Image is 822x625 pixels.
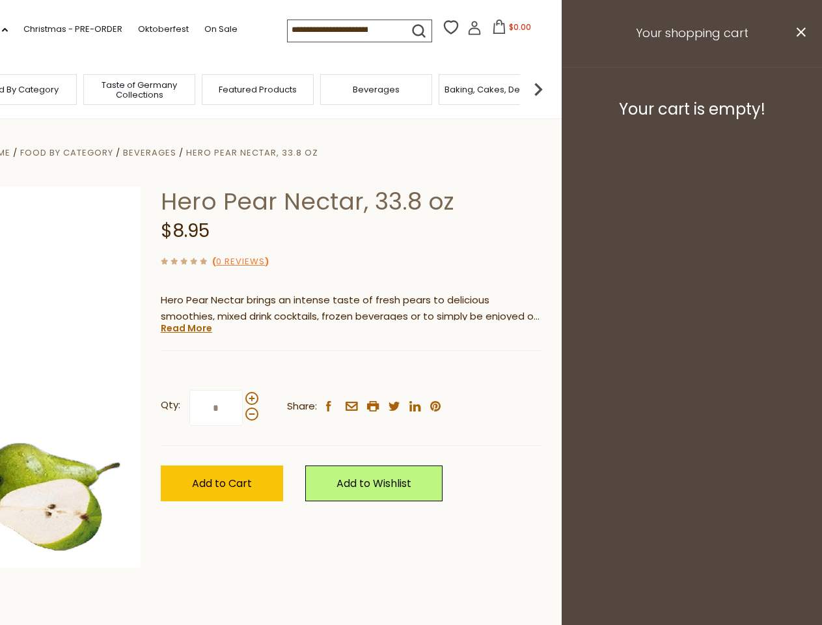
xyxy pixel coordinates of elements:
[87,80,191,100] a: Taste of Germany Collections
[484,20,540,39] button: $0.00
[161,397,180,413] strong: Qty:
[161,187,541,216] h1: Hero Pear Nectar, 33.8 oz
[212,255,269,268] span: ( )
[353,85,400,94] a: Beverages
[138,22,189,36] a: Oktoberfest
[161,465,283,501] button: Add to Cart
[161,218,210,243] span: $8.95
[305,465,443,501] a: Add to Wishlist
[578,100,806,119] h3: Your cart is empty!
[509,21,531,33] span: $0.00
[161,322,212,335] a: Read More
[123,146,176,159] a: Beverages
[204,22,238,36] a: On Sale
[192,476,252,491] span: Add to Cart
[525,76,551,102] img: next arrow
[161,292,541,325] p: Hero Pear Nectar brings an intense taste of fresh pears to delicious smoothies, mixed drink cockt...
[216,255,265,269] a: 0 Reviews
[23,22,122,36] a: Christmas - PRE-ORDER
[219,85,297,94] a: Featured Products
[186,146,318,159] a: Hero Pear Nectar, 33.8 oz
[445,85,545,94] a: Baking, Cakes, Desserts
[287,398,317,415] span: Share:
[189,390,243,426] input: Qty:
[20,146,113,159] a: Food By Category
